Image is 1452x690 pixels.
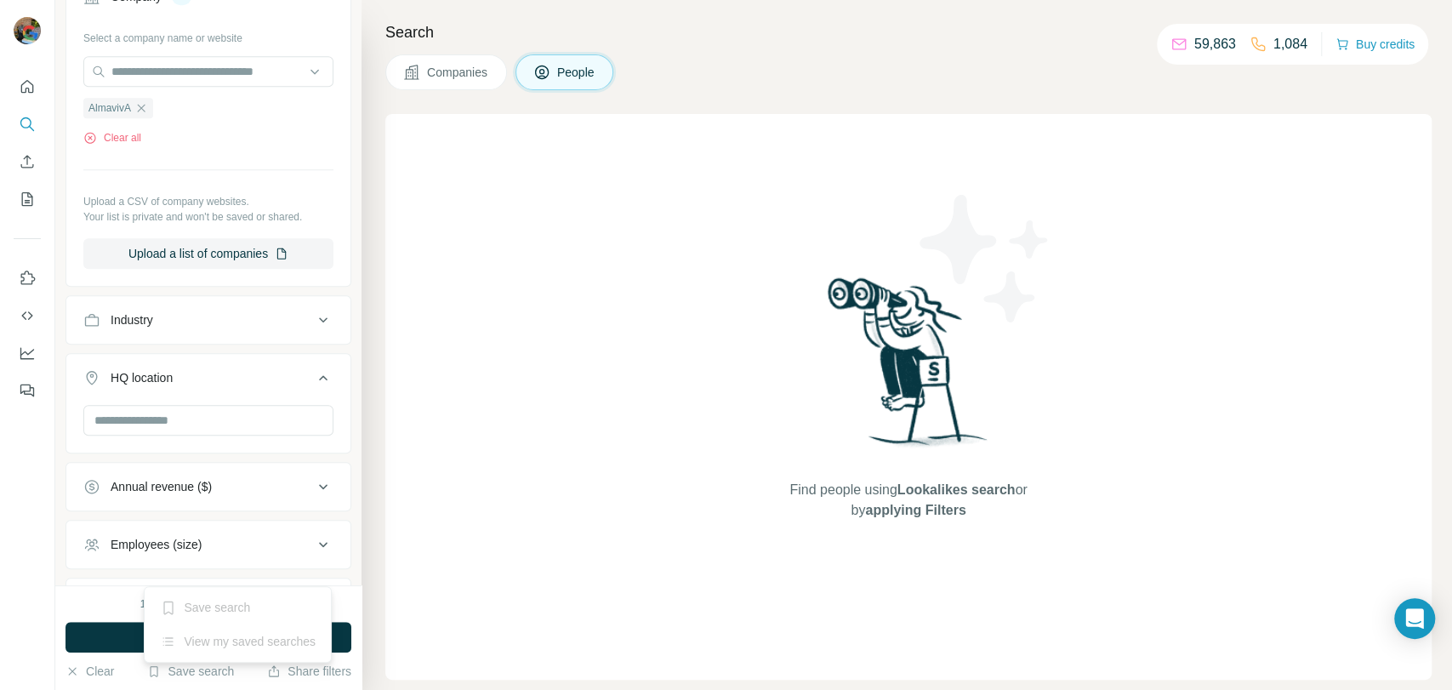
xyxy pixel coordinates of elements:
[14,17,41,44] img: Avatar
[865,503,965,517] span: applying Filters
[111,369,173,386] div: HQ location
[385,20,1432,44] h4: Search
[897,482,1016,497] span: Lookalikes search
[14,300,41,331] button: Use Surfe API
[772,480,1045,521] span: Find people using or by
[66,524,350,565] button: Employees (size)
[148,590,327,624] div: Save search
[14,109,41,140] button: Search
[111,536,202,553] div: Employees (size)
[83,209,333,225] p: Your list is private and won't be saved or shared.
[1335,32,1415,56] button: Buy credits
[148,624,327,659] div: View my saved searches
[14,146,41,177] button: Enrich CSV
[147,663,234,680] button: Save search
[557,64,596,81] span: People
[427,64,489,81] span: Companies
[267,663,351,680] button: Share filters
[14,375,41,406] button: Feedback
[65,622,351,653] button: Run search
[820,273,997,463] img: Surfe Illustration - Woman searching with binoculars
[66,466,350,507] button: Annual revenue ($)
[83,238,333,269] button: Upload a list of companies
[1394,598,1435,639] div: Open Intercom Messenger
[14,184,41,214] button: My lists
[88,100,131,116] span: AlmavivA
[111,311,153,328] div: Industry
[14,263,41,294] button: Use Surfe on LinkedIn
[111,478,212,495] div: Annual revenue ($)
[65,663,114,680] button: Clear
[66,357,350,405] button: HQ location
[14,71,41,102] button: Quick start
[14,338,41,368] button: Dashboard
[1194,34,1236,54] p: 59,863
[66,582,350,623] button: Technologies
[1273,34,1307,54] p: 1,084
[83,194,333,209] p: Upload a CSV of company websites.
[66,299,350,340] button: Industry
[83,130,141,145] button: Clear all
[908,182,1062,335] img: Surfe Illustration - Stars
[140,596,277,612] div: 1338 search results remaining
[83,24,333,46] div: Select a company name or website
